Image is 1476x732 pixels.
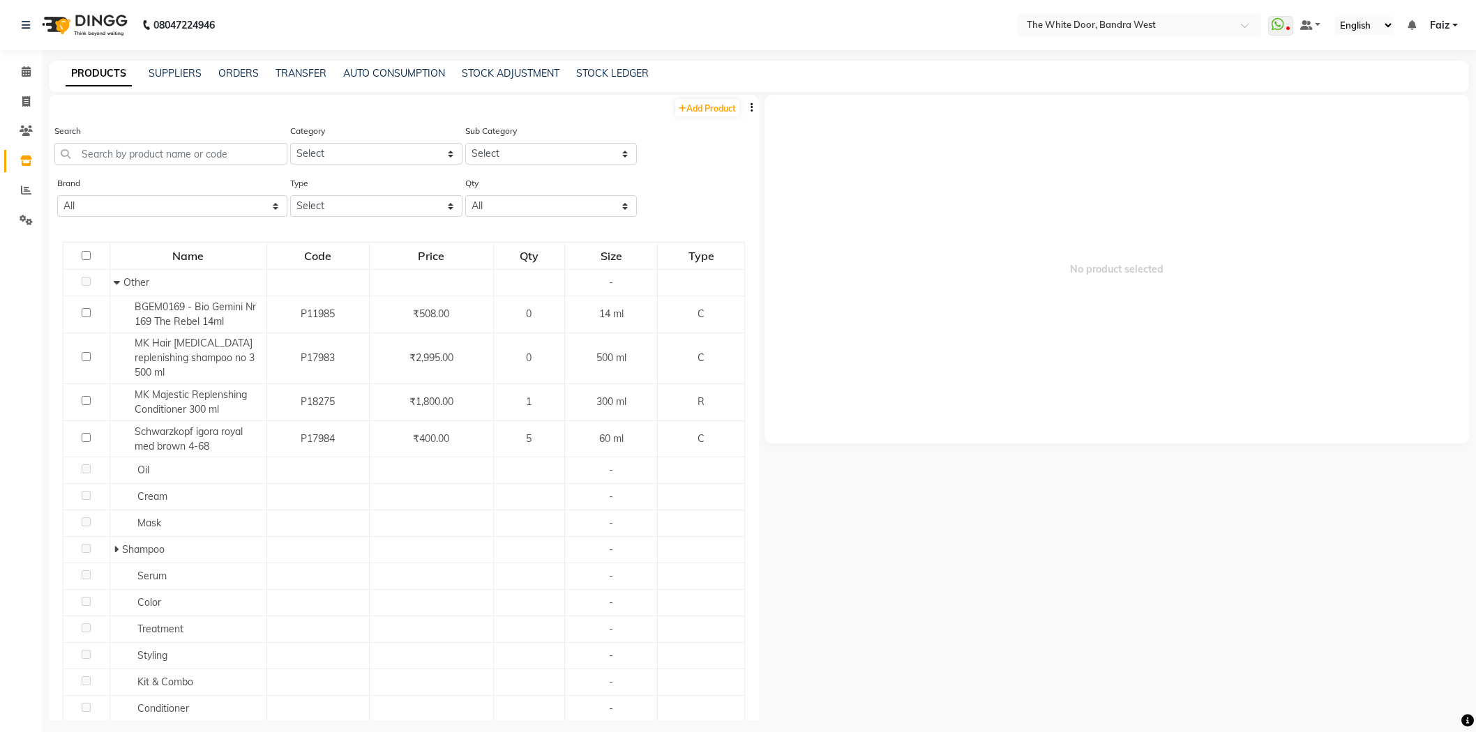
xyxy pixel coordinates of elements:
span: Styling [137,649,167,662]
span: - [609,596,613,609]
a: PRODUCTS [66,61,132,86]
span: 14 ml [599,307,624,320]
a: Add Product [675,99,739,116]
input: Search by product name or code [54,143,287,165]
div: Code [268,243,368,268]
span: 60 ml [599,432,624,445]
span: 300 ml [596,395,626,408]
span: Treatment [137,623,183,635]
label: Brand [57,177,80,190]
span: - [609,517,613,529]
a: STOCK LEDGER [576,67,649,79]
span: Conditioner [137,702,189,715]
a: TRANSFER [276,67,326,79]
div: Price [370,243,492,268]
span: BGEM0169 - Bio Gemini Nr 169 The Rebel 14ml [135,300,256,328]
div: Name [111,243,266,268]
b: 08047224946 [153,6,215,45]
img: logo [36,6,131,45]
span: ₹508.00 [413,307,449,320]
span: - [609,276,613,289]
span: Expand Row [114,543,122,556]
span: R [698,395,705,408]
div: Qty [495,243,564,268]
span: Other [123,276,149,289]
span: ₹2,995.00 [409,351,453,364]
label: Search [54,125,81,137]
span: C [698,432,705,445]
span: - [609,676,613,688]
a: STOCK ADJUSTMENT [462,67,559,79]
a: AUTO CONSUMPTION [343,67,445,79]
span: Collapse Row [114,276,123,289]
span: - [609,649,613,662]
span: - [609,490,613,503]
span: No product selected [765,95,1469,443]
a: SUPPLIERS [149,67,202,79]
span: Color [137,596,161,609]
span: 0 [526,351,532,364]
span: P17983 [301,351,335,364]
span: Kit & Combo [137,676,193,688]
span: - [609,543,613,556]
span: 500 ml [596,351,626,364]
span: 5 [526,432,532,445]
span: - [609,464,613,476]
span: P11985 [301,307,335,320]
span: MK Hair [MEDICAL_DATA] replenishing shampoo no 3 500 ml [135,337,255,379]
span: Mask [137,517,161,529]
span: - [609,702,613,715]
span: Serum [137,570,167,582]
span: P18275 [301,395,335,408]
div: Size [566,243,656,268]
label: Category [290,125,325,137]
span: C [698,307,705,320]
span: MK Majestic Replenshing Conditioner 300 ml [135,388,247,415]
span: - [609,570,613,582]
label: Qty [465,177,479,190]
span: ₹400.00 [413,432,449,445]
label: Sub Category [465,125,517,137]
span: 0 [526,307,532,320]
span: C [698,351,705,364]
span: - [609,623,613,635]
span: Schwarzkopf igora royal med brown 4-68 [135,425,243,452]
span: ₹1,800.00 [409,395,453,408]
span: Faiz [1430,18,1449,33]
div: Type [658,243,744,268]
span: Cream [137,490,167,503]
span: P17984 [301,432,335,445]
a: ORDERS [218,67,259,79]
span: Oil [137,464,149,476]
label: Type [290,177,308,190]
span: Shampoo [122,543,165,556]
span: 1 [526,395,532,408]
